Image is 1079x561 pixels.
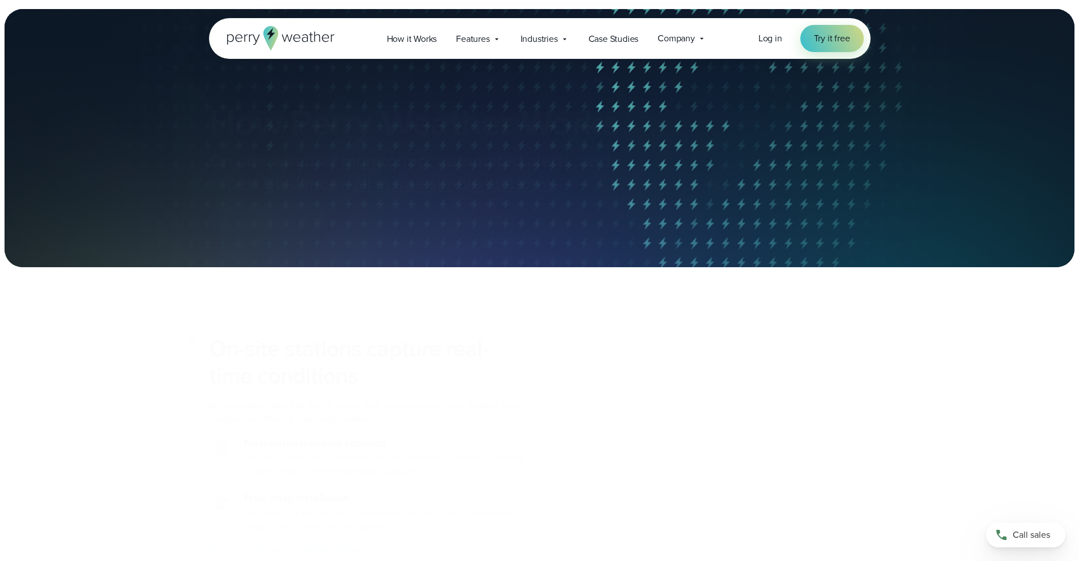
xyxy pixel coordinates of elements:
[588,32,639,46] span: Case Studies
[456,32,489,46] span: Features
[814,32,850,45] span: Try it free
[579,27,649,50] a: Case Studies
[800,25,864,52] a: Try it free
[521,32,558,46] span: Industries
[377,27,447,50] a: How it Works
[986,523,1065,547] a: Call sales
[758,32,782,45] a: Log in
[658,32,695,45] span: Company
[1013,528,1050,542] span: Call sales
[387,32,437,46] span: How it Works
